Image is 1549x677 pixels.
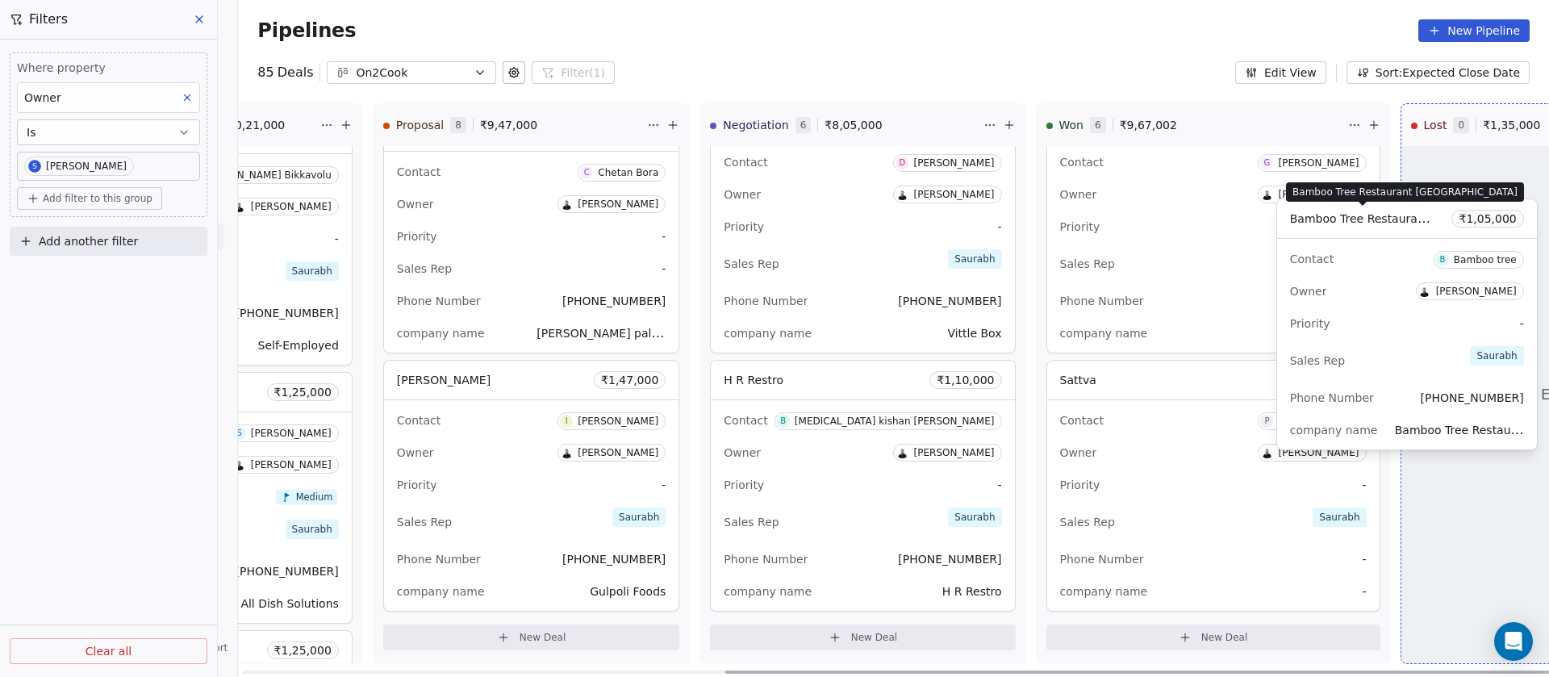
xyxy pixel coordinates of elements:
div: Won6₹9,67,002 [1046,104,1345,146]
span: Pipelines [257,19,356,42]
span: Priority [397,478,437,491]
span: Won [1059,117,1083,133]
span: Contact [397,414,440,427]
div: [PERSON_NAME] [251,459,332,470]
span: [PERSON_NAME] [397,374,491,387]
div: [PERSON_NAME] [46,161,127,172]
div: [MEDICAL_DATA] kishan [PERSON_NAME] [795,416,995,427]
span: company name [724,327,812,340]
span: [PHONE_NUMBER] [898,553,1001,566]
span: Phone Number [397,295,481,307]
span: All Dish Solutions [240,597,338,610]
button: New Deal [1046,625,1380,650]
span: Priority [1290,317,1330,330]
span: Saurabh [1470,346,1523,366]
button: Edit View [1235,61,1326,84]
span: Sales Rep [1060,516,1115,529]
span: Add another filter [39,233,138,250]
div: G [1264,157,1271,169]
div: B [780,415,786,428]
span: ₹ 1,35,000 [1483,117,1540,133]
span: - [662,228,666,244]
span: Vittle Box [947,327,1001,340]
div: [PERSON_NAME] [578,447,658,458]
span: Owner [397,198,434,211]
span: Owner [724,188,761,201]
div: On2Cook [356,65,467,81]
span: Saurabh [948,249,1001,269]
span: [PHONE_NUMBER] [898,295,1001,307]
span: Contact [1060,156,1104,169]
span: Bamboo Tree Restaurant [GEOGRAPHIC_DATA] [1292,186,1518,199]
div: [PERSON_NAME] [578,416,658,427]
div: H R Restro₹1,10,000ContactB[MEDICAL_DATA] kishan [PERSON_NAME]OwnerS[PERSON_NAME]Priority-Sales R... [710,360,1015,612]
div: Sattva₹1,35,000ContactP[PERSON_NAME]OwnerS[PERSON_NAME]Priority-Sales RepSaurabhPhone Number-comp... [1046,360,1380,612]
span: company name [1060,585,1148,598]
div: ContactG[PERSON_NAME]OwnerS[PERSON_NAME]Priority-Sales RepSaurabhPhone Number9843095986company na... [1046,102,1380,353]
span: [PHONE_NUMBER] [562,553,666,566]
img: S [896,189,908,199]
span: 0 [1453,117,1469,133]
span: Phone Number [1290,391,1374,404]
span: ₹ 1,47,000 [601,372,658,388]
div: ContactD[PERSON_NAME]OwnerS[PERSON_NAME]Priority-Sales RepSaurabhPhone Number[PHONE_NUMBER]compan... [710,102,1015,353]
div: [PERSON_NAME] [578,199,658,210]
div: [PERSON_NAME] [251,201,332,212]
span: Sales Rep [724,257,779,270]
div: [PERSON_NAME] [913,157,994,169]
img: S [233,459,245,470]
img: S [1418,286,1430,296]
span: Deals [278,63,314,82]
span: Owner [1060,446,1097,459]
div: [PERSON_NAME] [251,428,332,439]
span: Negotiation [723,117,788,133]
span: Sales Rep [724,516,779,529]
div: [PERSON_NAME] [913,447,994,458]
span: - [1363,551,1367,567]
span: - [997,477,1001,493]
button: Sort: Expected Close Date [1347,61,1530,84]
span: Priority [724,220,764,233]
span: - [662,261,666,277]
div: Bamboo tree [1454,254,1517,265]
span: - [335,231,339,247]
span: Priority [724,478,764,491]
div: [PERSON_NAME] [913,189,994,200]
span: Sales Rep [1290,354,1345,367]
span: Priority [397,230,437,243]
span: Saurabh [1313,508,1366,527]
div: S [237,427,242,440]
span: Owner [1290,285,1327,298]
span: Contact [397,165,440,178]
img: S [1261,189,1273,199]
span: Phone Number [1060,295,1144,307]
span: 6 [1090,117,1106,133]
span: New Deal [851,631,898,644]
div: Bamboo Tree Restaurant [GEOGRAPHIC_DATA]₹1,05,000ContactBBamboo treeOwnerS[PERSON_NAME]Priority-S... [1276,199,1538,450]
span: - [662,477,666,493]
span: ₹ 1,25,000 [274,642,332,658]
span: Owner [724,446,761,459]
span: Lost [1424,117,1447,133]
span: 6 [795,117,812,133]
span: Priority [1060,220,1100,233]
span: Contact [724,414,767,427]
span: Proposal [396,117,444,133]
div: [PERSON_NAME] [1278,447,1359,458]
span: Owner [397,446,434,459]
img: S [1261,447,1273,458]
span: ₹ 1,25,000 [274,384,332,400]
span: ₹ 1,05,000 [1459,211,1516,227]
span: [PERSON_NAME] palace [537,325,671,341]
div: [PERSON_NAME] [1278,157,1359,169]
span: Phone Number [724,553,808,566]
button: Filter(1) [532,61,615,84]
span: Owner [24,91,61,104]
div: P [1264,415,1269,428]
span: Saurabh [286,261,339,281]
span: Medium [295,491,332,503]
span: company name [1290,424,1378,437]
button: New Pipeline [1418,19,1530,42]
span: ₹ 9,67,002 [1120,117,1177,133]
span: Saurabh [948,508,1001,527]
